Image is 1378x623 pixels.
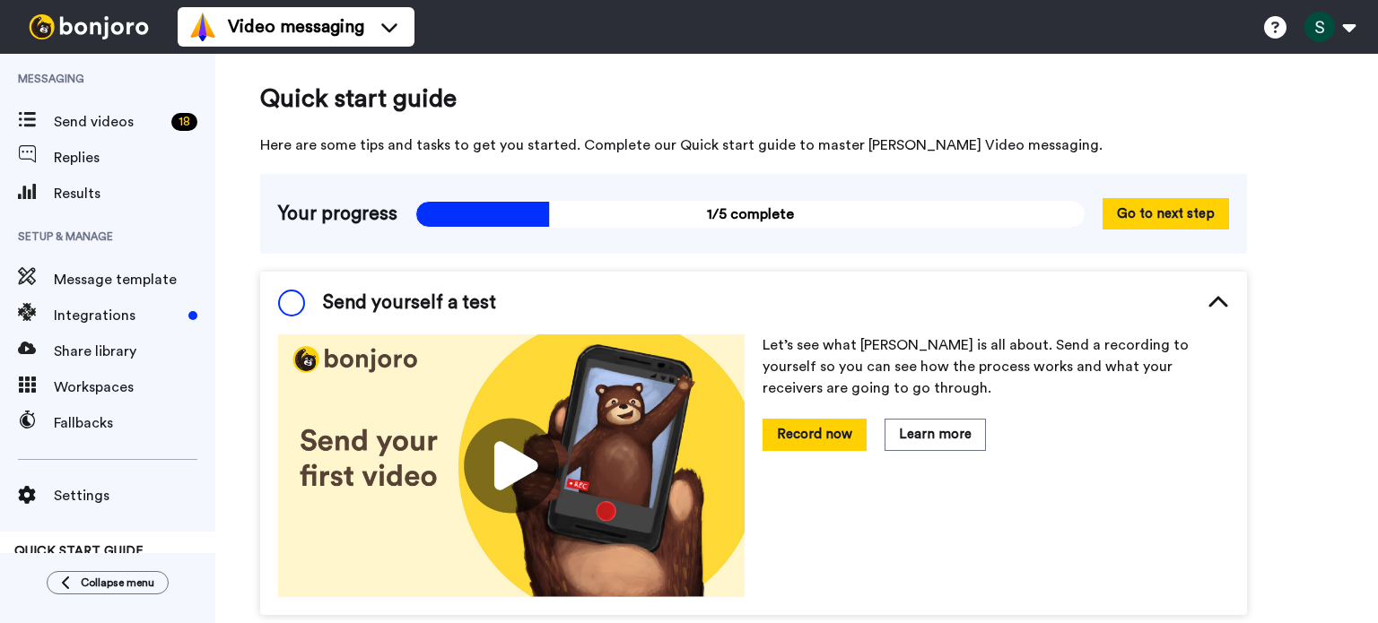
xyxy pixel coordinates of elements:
span: Send yourself a test [323,290,496,316]
span: Replies [54,147,215,169]
span: Message template [54,269,215,290]
img: 178eb3909c0dc23ce44563bdb6dc2c11.jpg [278,334,745,597]
div: 18 [171,113,197,131]
span: Collapse menu [81,575,154,590]
span: Workspaces [54,376,215,398]
span: Share library [54,341,215,362]
span: Here are some tips and tasks to get you started. Complete our Quick start guide to master [PERSON... [260,134,1247,156]
button: Go to next step [1103,198,1229,229]
span: Your progress [278,201,397,228]
span: Results [54,183,215,204]
p: Let’s see what [PERSON_NAME] is all about. Send a recording to yourself so you can see how the pr... [763,334,1229,399]
span: Video messaging [228,14,364,39]
span: Quick start guide [260,81,1247,117]
span: 1/5 complete [415,201,1085,228]
button: Collapse menu [47,571,169,594]
button: Record now [763,419,867,450]
span: Integrations [54,305,181,326]
span: QUICK START GUIDE [14,545,144,558]
span: Fallbacks [54,412,215,434]
img: bj-logo-header-white.svg [22,14,156,39]
span: Settings [54,485,215,506]
img: vm-color.svg [188,13,217,41]
span: Send videos [54,111,164,133]
button: Learn more [885,419,986,450]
